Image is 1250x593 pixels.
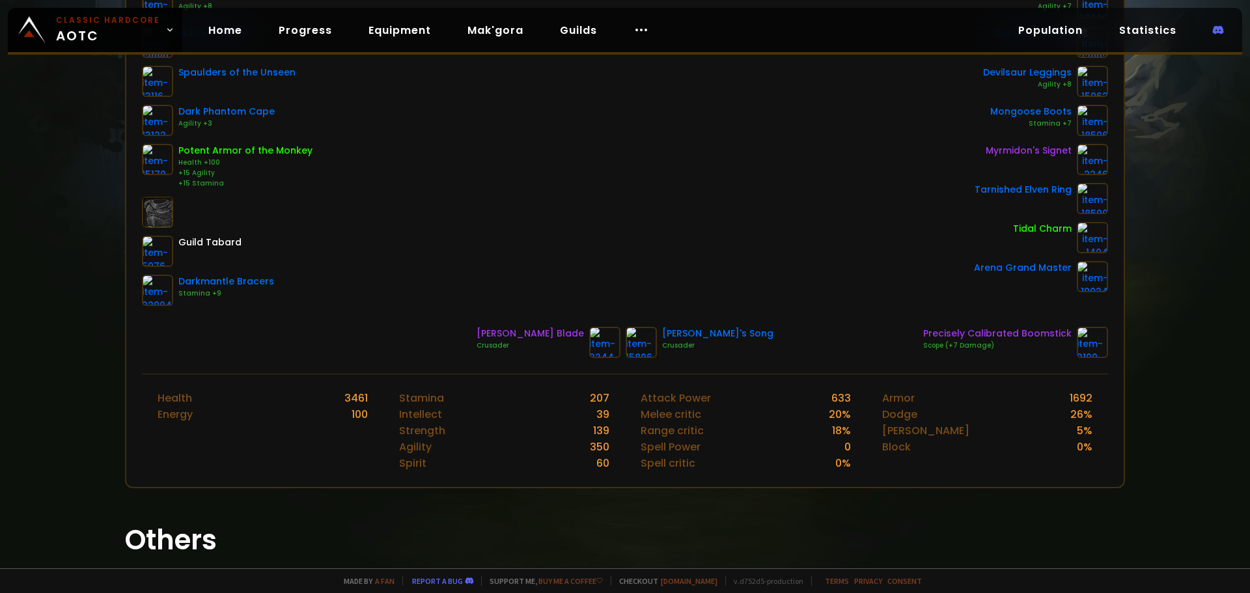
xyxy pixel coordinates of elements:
div: 20 % [829,406,851,422]
a: Population [1008,17,1093,44]
div: Spell critic [641,455,695,471]
div: 100 [352,406,368,422]
img: item-18506 [1077,105,1108,136]
div: Health [158,390,192,406]
a: Consent [887,576,922,586]
div: Myrmidon's Signet [986,144,1072,158]
div: Mongoose Boots [990,105,1072,118]
a: Terms [825,576,849,586]
span: v. d752d5 - production [725,576,803,586]
h1: Others [125,519,1125,560]
img: item-19024 [1077,261,1108,292]
img: item-1404 [1077,222,1108,253]
img: item-18500 [1077,183,1108,214]
span: Support me, [481,576,603,586]
img: item-5976 [142,236,173,267]
div: Agility [399,439,432,455]
div: Crusader [662,340,773,351]
div: Devilsaur Leggings [983,66,1072,79]
a: Progress [268,17,342,44]
div: 0 [844,439,851,455]
div: 3461 [344,390,368,406]
div: +15 Stamina [178,178,312,189]
a: Home [198,17,253,44]
div: Stamina +7 [990,118,1072,129]
div: Spell Power [641,439,701,455]
a: Statistics [1109,17,1187,44]
div: 350 [590,439,609,455]
div: 60 [596,455,609,471]
div: 0 % [1077,439,1092,455]
img: item-22004 [142,275,173,306]
small: Classic Hardcore [56,14,160,26]
div: Armor [882,390,915,406]
div: 1692 [1070,390,1092,406]
a: Guilds [549,17,607,44]
div: Health +100 [178,158,312,168]
span: Made by [336,576,395,586]
div: Melee critic [641,406,701,422]
div: Strength [399,422,445,439]
div: Guild Tabard [178,236,242,249]
div: Arena Grand Master [974,261,1072,275]
div: Attack Power [641,390,711,406]
div: Agility +8 [178,1,288,12]
div: Intellect [399,406,442,422]
div: Stamina [399,390,444,406]
div: 26 % [1070,406,1092,422]
img: item-2100 [1077,327,1108,358]
div: Energy [158,406,193,422]
div: 5 % [1077,422,1092,439]
div: Spirit [399,455,426,471]
img: item-15806 [626,327,657,358]
div: Range critic [641,422,704,439]
img: item-13116 [142,66,173,97]
a: Buy me a coffee [538,576,603,586]
div: Darkmantle Bracers [178,275,274,288]
div: Scope (+7 Damage) [923,340,1072,351]
div: Potent Armor of the Monkey [178,144,312,158]
div: Agility +7 [980,1,1072,12]
div: [PERSON_NAME] Blade [477,327,584,340]
div: 207 [590,390,609,406]
div: 18 % [832,422,851,439]
a: [DOMAIN_NAME] [661,576,717,586]
img: item-15170 [142,144,173,175]
a: Report a bug [412,576,463,586]
img: item-13122 [142,105,173,136]
img: item-15062 [1077,66,1108,97]
span: Checkout [611,576,717,586]
a: Mak'gora [457,17,534,44]
div: Dark Phantom Cape [178,105,275,118]
a: a fan [375,576,395,586]
div: [PERSON_NAME]'s Song [662,327,773,340]
div: Tarnished Elven Ring [975,183,1072,197]
a: Privacy [854,576,882,586]
span: AOTC [56,14,160,46]
div: Spaulders of the Unseen [178,66,296,79]
a: Classic HardcoreAOTC [8,8,182,52]
div: Stamina +9 [178,288,274,299]
a: Equipment [358,17,441,44]
div: 39 [596,406,609,422]
div: Crusader [477,340,584,351]
div: Precisely Calibrated Boomstick [923,327,1072,340]
div: Dodge [882,406,917,422]
div: +15 Agility [178,168,312,178]
div: Block [882,439,911,455]
img: item-2246 [1077,144,1108,175]
div: 633 [831,390,851,406]
div: [PERSON_NAME] [882,422,969,439]
div: Tidal Charm [1013,222,1072,236]
div: Agility +8 [983,79,1072,90]
div: 139 [593,422,609,439]
div: 0 % [835,455,851,471]
img: item-2244 [589,327,620,358]
div: Agility +3 [178,118,275,129]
